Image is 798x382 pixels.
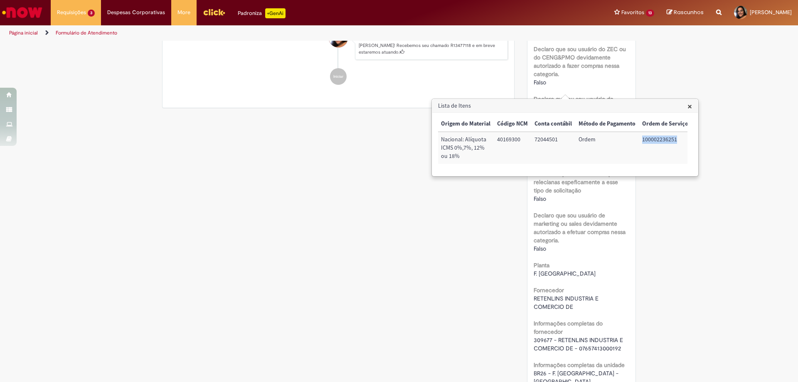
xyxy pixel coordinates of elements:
[534,95,621,136] b: Declaro que eu sou usuário de TechOPs devidamente autorizado para efetuar compras de equipamentos...
[534,261,549,269] b: Planta
[534,245,546,252] span: Falso
[57,8,86,17] span: Requisições
[534,153,619,194] b: Declaro que sou usuário de Jurídico/Legal devidamente autorizado para efeturar compras relecianas...
[177,8,190,17] span: More
[88,10,95,17] span: 3
[639,116,692,132] th: Ordem de Serviço
[639,132,692,164] td: Ordem de Serviço: 100002236251
[674,8,704,16] span: Rascunhos
[107,8,165,17] span: Despesas Corporativas
[438,116,494,132] th: Origem do Material
[534,195,546,202] span: Falso
[575,132,639,164] td: Método de Pagamento: Ordem
[169,20,508,60] li: Ariane Piccolo Gussi
[534,212,626,244] b: Declaro que sou usuário de marketing ou sales devidamente autorizado a efetuar compras nessa cate...
[494,116,531,132] th: Código NCM
[687,101,692,112] span: ×
[621,8,644,17] span: Favoritos
[6,25,526,41] ul: Trilhas de página
[238,8,286,18] div: Padroniza
[687,102,692,111] button: Close
[534,45,626,78] b: Declaro que sou usuário do ZEC ou do CENG&PMO devidamente autorizado a fazer compras nessa catego...
[534,361,625,369] b: Informações completas da unidade
[494,132,531,164] td: Código NCM: 40169300
[575,116,639,132] th: Método de Pagamento
[534,79,546,86] span: Falso
[667,9,704,17] a: Rascunhos
[646,10,654,17] span: 13
[56,30,117,36] a: Formulário de Atendimento
[534,270,596,277] span: F. [GEOGRAPHIC_DATA]
[438,132,494,164] td: Origem do Material: Nacional: Alíquota ICMS 0%,7%, 12% ou 18%
[9,30,38,36] a: Página inicial
[203,6,225,18] img: click_logo_yellow_360x200.png
[534,295,600,311] span: RETENLINS INDUSTRIA E COMERCIO DE
[534,320,603,335] b: Informações completas do fornecedor
[750,9,792,16] span: [PERSON_NAME]
[265,8,286,18] p: +GenAi
[359,42,503,55] p: [PERSON_NAME]! Recebemos seu chamado R13477118 e em breve estaremos atuando.
[531,116,575,132] th: Conta contábil
[534,336,625,352] span: 309677 - RETENLINS INDUSTRIA E COMERCIO DE - 07657413000192
[432,99,698,113] h3: Lista de Itens
[534,286,564,294] b: Fornecedor
[1,4,44,21] img: ServiceNow
[431,99,699,177] div: Lista de Itens
[531,132,575,164] td: Conta contábil: 72044501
